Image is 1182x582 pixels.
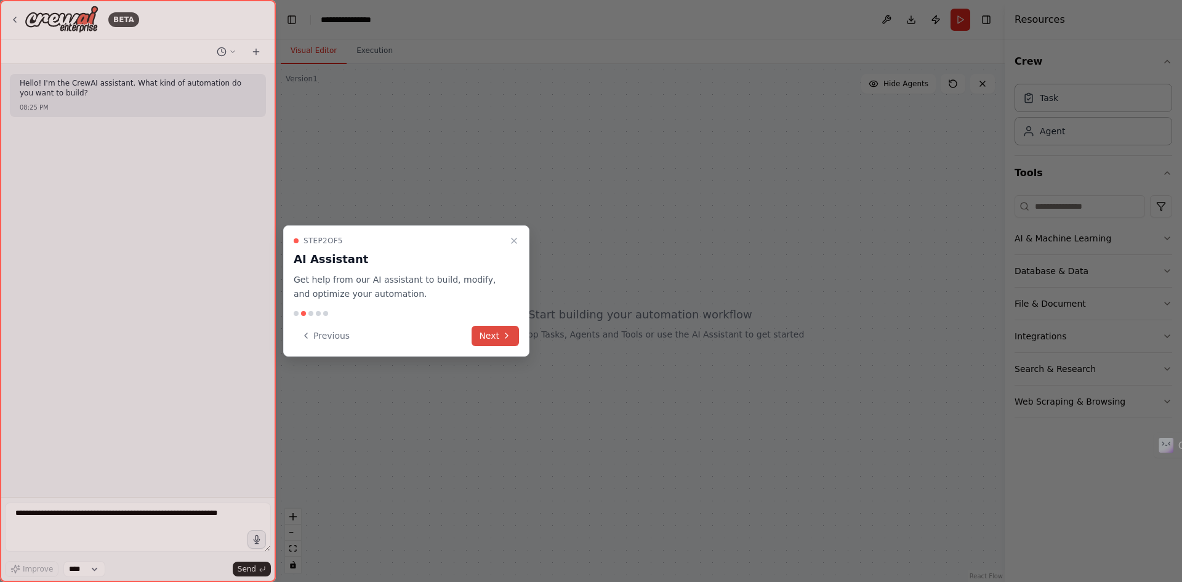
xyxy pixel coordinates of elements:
button: Next [472,326,519,346]
button: Hide left sidebar [283,11,300,28]
button: Close walkthrough [507,233,521,248]
button: Previous [294,326,357,346]
span: Step 2 of 5 [304,236,343,246]
h3: AI Assistant [294,251,504,268]
p: Get help from our AI assistant to build, modify, and optimize your automation. [294,273,504,301]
